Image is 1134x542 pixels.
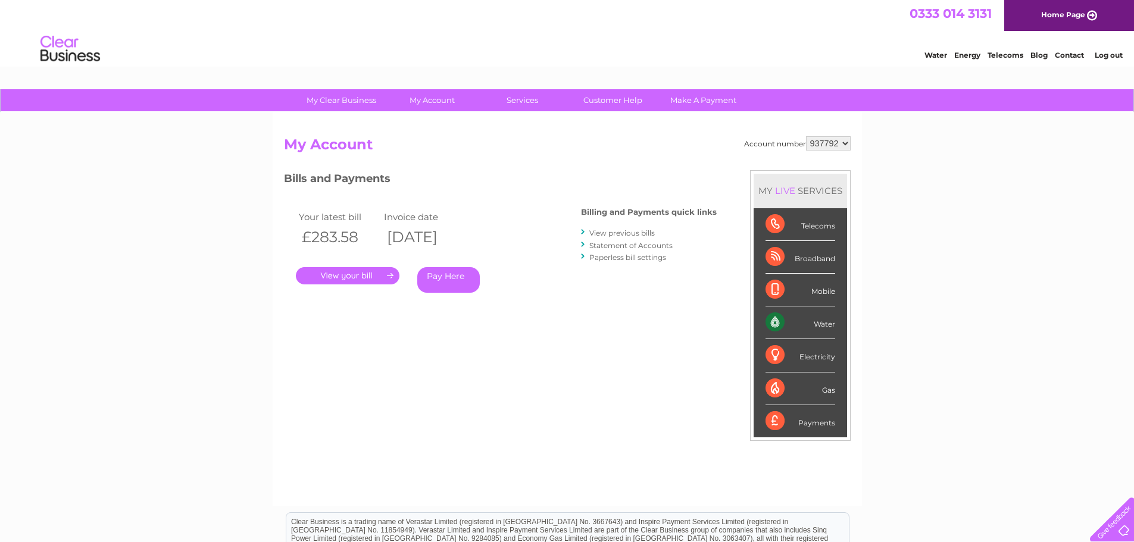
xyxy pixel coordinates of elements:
[581,208,717,217] h4: Billing and Payments quick links
[1095,51,1123,59] a: Log out
[381,225,467,249] th: [DATE]
[766,306,835,339] div: Water
[40,31,101,67] img: logo.png
[766,208,835,241] div: Telecoms
[1055,51,1084,59] a: Contact
[381,209,467,225] td: Invoice date
[988,51,1023,59] a: Telecoms
[766,274,835,306] div: Mobile
[473,89,571,111] a: Services
[284,170,717,191] h3: Bills and Payments
[766,339,835,372] div: Electricity
[766,241,835,274] div: Broadband
[296,267,399,284] a: .
[296,209,382,225] td: Your latest bill
[954,51,980,59] a: Energy
[284,136,851,159] h2: My Account
[292,89,391,111] a: My Clear Business
[654,89,752,111] a: Make A Payment
[286,7,849,58] div: Clear Business is a trading name of Verastar Limited (registered in [GEOGRAPHIC_DATA] No. 3667643...
[744,136,851,151] div: Account number
[754,174,847,208] div: MY SERVICES
[296,225,382,249] th: £283.58
[910,6,992,21] a: 0333 014 3131
[766,372,835,405] div: Gas
[589,228,655,237] a: View previous bills
[589,241,673,250] a: Statement of Accounts
[1030,51,1048,59] a: Blog
[417,267,480,293] a: Pay Here
[564,89,662,111] a: Customer Help
[766,405,835,437] div: Payments
[383,89,481,111] a: My Account
[589,253,666,262] a: Paperless bill settings
[773,185,798,196] div: LIVE
[924,51,947,59] a: Water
